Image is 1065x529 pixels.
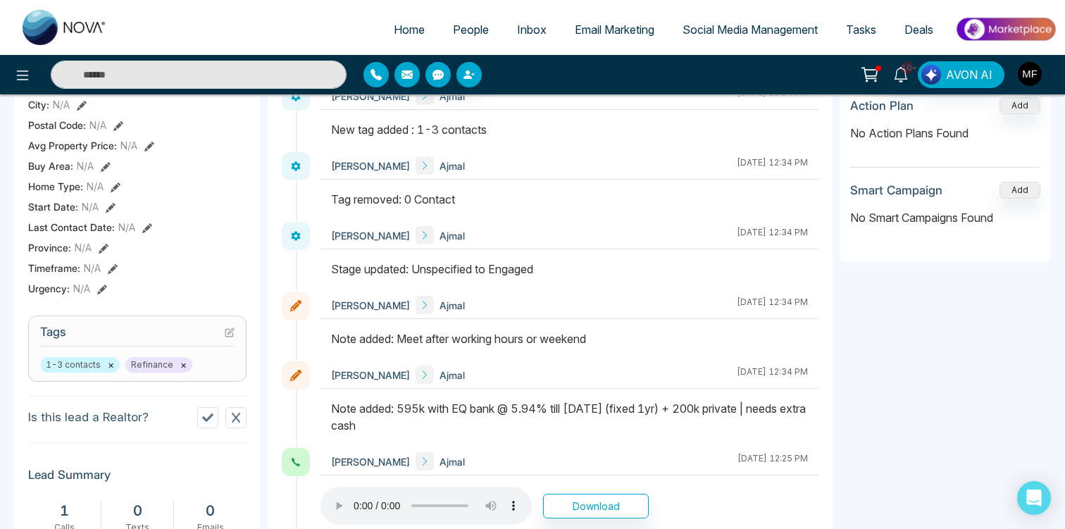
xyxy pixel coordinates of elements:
[75,240,92,255] span: N/A
[439,16,503,43] a: People
[999,182,1040,199] button: Add
[40,357,120,373] span: 1-3 contacts
[440,228,465,243] span: Ajmal
[901,61,914,74] span: 10+
[1018,62,1042,86] img: User Avatar
[28,281,70,296] span: Urgency :
[28,220,115,235] span: Last Contact Date :
[440,158,465,173] span: Ajmal
[503,16,561,43] a: Inbox
[737,156,808,175] div: [DATE] 12:34 PM
[543,494,649,518] button: Download
[108,500,167,521] div: 0
[28,261,80,275] span: Timeframe :
[40,325,235,347] h3: Tags
[999,97,1040,114] button: Add
[28,468,247,489] h3: Lead Summary
[575,23,654,37] span: Email Marketing
[884,61,918,86] a: 10+
[28,179,83,194] span: Home Type :
[28,240,71,255] span: Province :
[737,87,808,105] div: [DATE] 12:34 PM
[904,23,933,37] span: Deals
[440,368,465,382] span: Ajmal
[380,16,439,43] a: Home
[331,158,410,173] span: [PERSON_NAME]
[453,23,489,37] span: People
[28,199,78,214] span: Start Date :
[850,209,1040,226] p: No Smart Campaigns Found
[28,118,86,132] span: Postal Code :
[850,125,1040,142] p: No Action Plans Found
[331,368,410,382] span: [PERSON_NAME]
[120,138,137,153] span: N/A
[28,97,49,112] span: City :
[73,281,90,296] span: N/A
[331,454,410,469] span: [PERSON_NAME]
[918,61,1004,88] button: AVON AI
[84,261,101,275] span: N/A
[118,220,135,235] span: N/A
[890,16,947,43] a: Deals
[1017,481,1051,515] div: Open Intercom Messenger
[683,23,818,37] span: Social Media Management
[180,359,187,371] button: ×
[946,66,992,83] span: AVON AI
[87,179,104,194] span: N/A
[28,138,117,153] span: Avg Property Price :
[440,298,465,313] span: Ajmal
[440,454,465,469] span: Ajmal
[82,199,99,214] span: N/A
[668,16,832,43] a: Social Media Management
[846,23,876,37] span: Tasks
[440,89,465,104] span: Ajmal
[921,65,941,85] img: Lead Flow
[331,89,410,104] span: [PERSON_NAME]
[832,16,890,43] a: Tasks
[850,183,942,197] h3: Smart Campaign
[394,23,425,37] span: Home
[125,357,192,373] span: Refinance
[737,366,808,384] div: [DATE] 12:34 PM
[517,23,547,37] span: Inbox
[181,500,239,521] div: 0
[331,228,410,243] span: [PERSON_NAME]
[108,359,114,371] button: ×
[954,13,1057,45] img: Market-place.gif
[28,158,73,173] span: Buy Area :
[737,226,808,244] div: [DATE] 12:34 PM
[28,409,149,427] p: Is this lead a Realtor?
[737,296,808,314] div: [DATE] 12:34 PM
[35,500,94,521] div: 1
[561,16,668,43] a: Email Marketing
[737,452,808,471] div: [DATE] 12:25 PM
[850,99,914,113] h3: Action Plan
[331,298,410,313] span: [PERSON_NAME]
[23,10,107,45] img: Nova CRM Logo
[53,97,70,112] span: N/A
[77,158,94,173] span: N/A
[89,118,106,132] span: N/A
